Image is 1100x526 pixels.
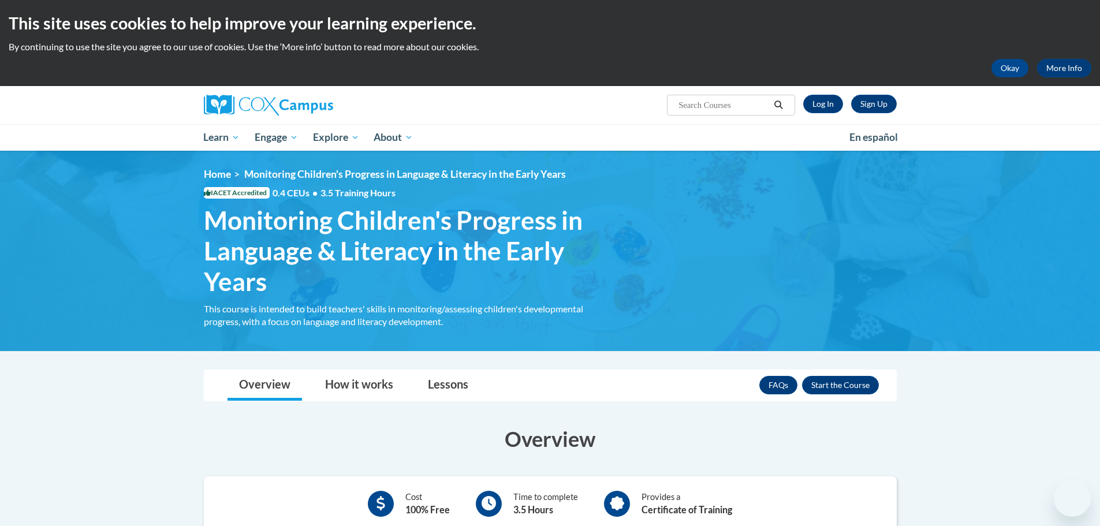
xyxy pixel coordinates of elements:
p: By continuing to use the site you agree to our use of cookies. Use the ‘More info’ button to read... [9,40,1091,53]
span: Engage [255,130,298,144]
div: Time to complete [513,491,578,517]
b: 100% Free [405,504,450,515]
a: En español [842,125,905,150]
b: 3.5 Hours [513,504,553,515]
a: FAQs [759,376,797,394]
span: Explore [313,130,359,144]
span: En español [849,131,898,143]
button: Enroll [802,376,879,394]
h3: Overview [204,424,897,453]
div: Cost [405,491,450,517]
div: This course is intended to build teachers' skills in monitoring/assessing children's developmenta... [204,303,602,328]
button: Search [770,98,787,112]
span: 0.4 CEUs [273,186,396,199]
iframe: Button to launch messaging window [1054,480,1091,517]
i:  [773,101,784,110]
a: Explore [305,124,367,151]
a: Log In [803,95,843,113]
a: Engage [247,124,305,151]
a: Learn [196,124,248,151]
span: 3.5 Training Hours [320,187,396,198]
span: About [374,130,413,144]
a: How it works [314,370,405,401]
h2: This site uses cookies to help improve your learning experience. [9,12,1091,35]
a: About [366,124,420,151]
img: Cox Campus [204,95,333,115]
a: Register [851,95,897,113]
div: Main menu [187,124,914,151]
input: Search Courses [677,98,770,112]
a: Overview [228,370,302,401]
a: More Info [1037,59,1091,77]
span: IACET Accredited [204,187,270,199]
span: Monitoring Children's Progress in Language & Literacy in the Early Years [244,168,566,180]
button: Okay [991,59,1028,77]
a: Cox Campus [204,95,423,115]
span: Learn [203,130,240,144]
b: Certificate of Training [642,504,732,515]
span: Monitoring Children's Progress in Language & Literacy in the Early Years [204,205,602,296]
a: Lessons [416,370,480,401]
a: Home [204,168,231,180]
span: • [312,187,318,198]
div: Provides a [642,491,732,517]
